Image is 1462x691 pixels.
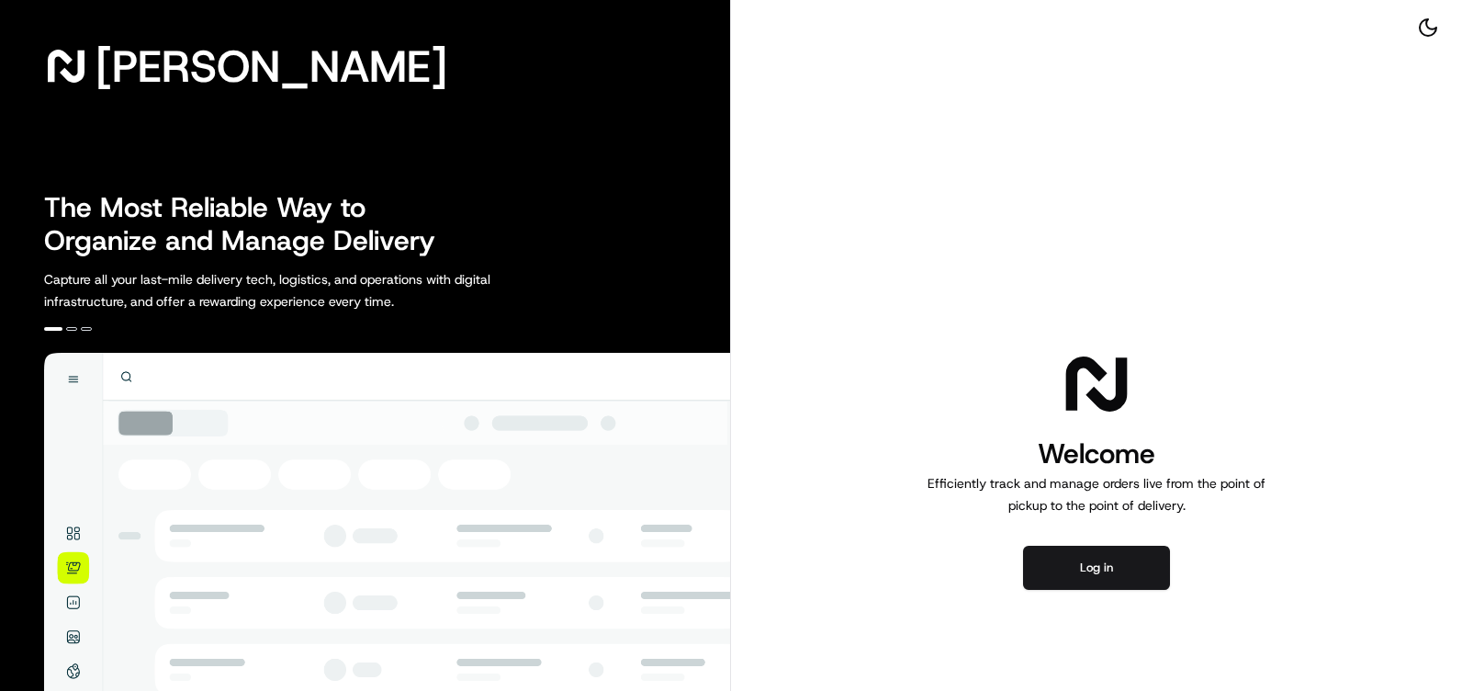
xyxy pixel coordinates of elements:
p: Capture all your last-mile delivery tech, logistics, and operations with digital infrastructure, ... [44,268,573,312]
button: Log in [1023,546,1170,590]
h1: Welcome [920,436,1273,472]
span: [PERSON_NAME] [96,48,447,85]
h2: The Most Reliable Way to Organize and Manage Delivery [44,191,455,257]
p: Efficiently track and manage orders live from the point of pickup to the point of delivery. [920,472,1273,516]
